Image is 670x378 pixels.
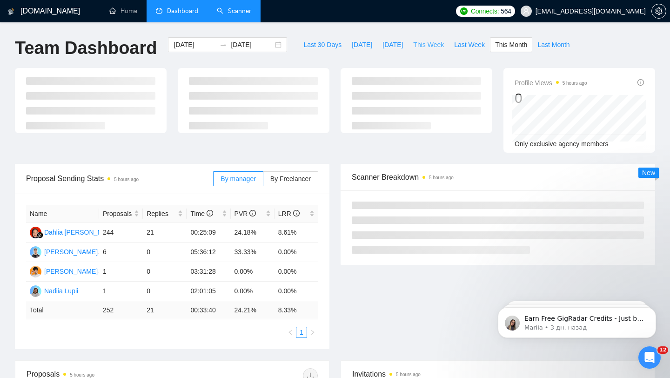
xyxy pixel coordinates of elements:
button: Last Week [449,37,490,52]
div: 0 [515,89,587,107]
img: logo [8,4,14,19]
span: Last Week [454,40,485,50]
td: 24.18% [231,223,275,243]
a: MZ[PERSON_NAME] [30,248,98,255]
li: Next Page [307,327,318,338]
span: PVR [234,210,256,217]
span: swap-right [220,41,227,48]
td: 252 [99,301,143,319]
a: setting [651,7,666,15]
span: Proposal Sending Stats [26,173,213,184]
td: 0 [143,282,187,301]
span: info-circle [293,210,300,216]
li: 1 [296,327,307,338]
th: Name [26,205,99,223]
td: 21 [143,223,187,243]
a: DR[PERSON_NAME] [30,267,98,275]
span: [DATE] [352,40,372,50]
th: Replies [143,205,187,223]
span: to [220,41,227,48]
button: left [285,327,296,338]
td: 00:25:09 [187,223,230,243]
td: 05:36:12 [187,243,230,262]
button: [DATE] [347,37,377,52]
time: 5 hours ago [70,372,94,378]
span: Proposals [103,209,132,219]
td: 1 [99,282,143,301]
img: NL [30,285,41,297]
img: MZ [30,246,41,258]
button: This Month [490,37,532,52]
td: 00:33:40 [187,301,230,319]
span: Dashboard [167,7,198,15]
span: user [523,8,529,14]
td: 0.00% [275,262,318,282]
span: By Freelancer [270,175,311,182]
time: 5 hours ago [396,372,421,377]
td: 02:01:05 [187,282,230,301]
span: info-circle [207,210,213,216]
td: 03:31:28 [187,262,230,282]
button: [DATE] [377,37,408,52]
h1: Team Dashboard [15,37,157,59]
td: 1 [99,262,143,282]
td: 244 [99,223,143,243]
a: DWDahlia [PERSON_NAME] [30,228,118,236]
th: Proposals [99,205,143,223]
span: Last Month [537,40,569,50]
span: Last 30 Days [303,40,342,50]
iframe: Intercom live chat [638,346,661,369]
iframe: Intercom notifications сообщение [484,288,670,353]
span: [DATE] [382,40,403,50]
td: 24.21 % [231,301,275,319]
input: Start date [174,40,216,50]
span: info-circle [637,79,644,86]
td: 8.33 % [275,301,318,319]
td: 0.00% [231,282,275,301]
span: Scanner Breakdown [352,171,644,183]
li: Previous Page [285,327,296,338]
img: gigradar-bm.png [37,232,43,238]
td: 33.33% [231,243,275,262]
span: setting [652,7,666,15]
a: homeHome [109,7,137,15]
div: Dahlia [PERSON_NAME] [44,227,118,237]
td: 0.00% [275,243,318,262]
button: right [307,327,318,338]
td: 21 [143,301,187,319]
time: 5 hours ago [429,175,454,180]
span: Profile Views [515,77,587,88]
td: Total [26,301,99,319]
span: By manager [221,175,255,182]
span: 12 [657,346,668,354]
a: searchScanner [217,7,251,15]
span: info-circle [249,210,256,216]
span: This Month [495,40,527,50]
td: 8.61% [275,223,318,243]
span: This Week [413,40,444,50]
button: Last 30 Days [298,37,347,52]
button: setting [651,4,666,19]
span: right [310,330,315,335]
button: Last Month [532,37,575,52]
td: 0.00% [231,262,275,282]
td: 6 [99,243,143,262]
img: DR [30,266,41,277]
span: 564 [501,6,511,16]
span: Connects: [471,6,499,16]
div: [PERSON_NAME] [44,247,98,257]
span: left [288,330,293,335]
input: End date [231,40,273,50]
time: 5 hours ago [114,177,139,182]
div: [PERSON_NAME] [44,266,98,277]
td: 0 [143,262,187,282]
td: 0 [143,243,187,262]
a: NLNadiia Lupii [30,287,78,294]
span: Replies [147,209,176,219]
img: upwork-logo.png [460,7,468,15]
span: New [642,169,655,176]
